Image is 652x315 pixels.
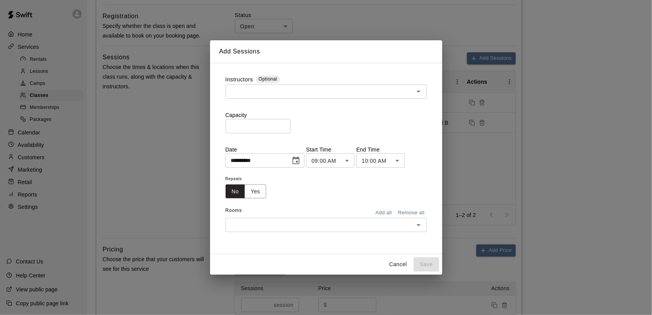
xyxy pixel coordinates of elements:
label: Instructors [226,76,253,84]
p: Date [226,146,305,153]
button: Remove all [396,207,427,219]
h2: Add Sessions [210,40,442,63]
button: Yes [245,184,266,199]
span: Repeats [226,174,273,184]
button: Add all [371,207,396,219]
span: Rooms [226,208,242,213]
p: Start Time [306,146,354,153]
div: outlined button group [226,184,267,199]
p: End Time [356,146,405,153]
p: Capacity [226,111,427,119]
div: 10:00 AM [356,153,405,168]
button: Open [413,86,424,97]
button: No [226,184,245,199]
button: Open [413,220,424,231]
button: Cancel [386,257,411,272]
button: Choose date, selected date is Aug 20, 2025 [288,153,304,169]
span: Optional [259,76,277,82]
div: 09:00 AM [306,153,354,168]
